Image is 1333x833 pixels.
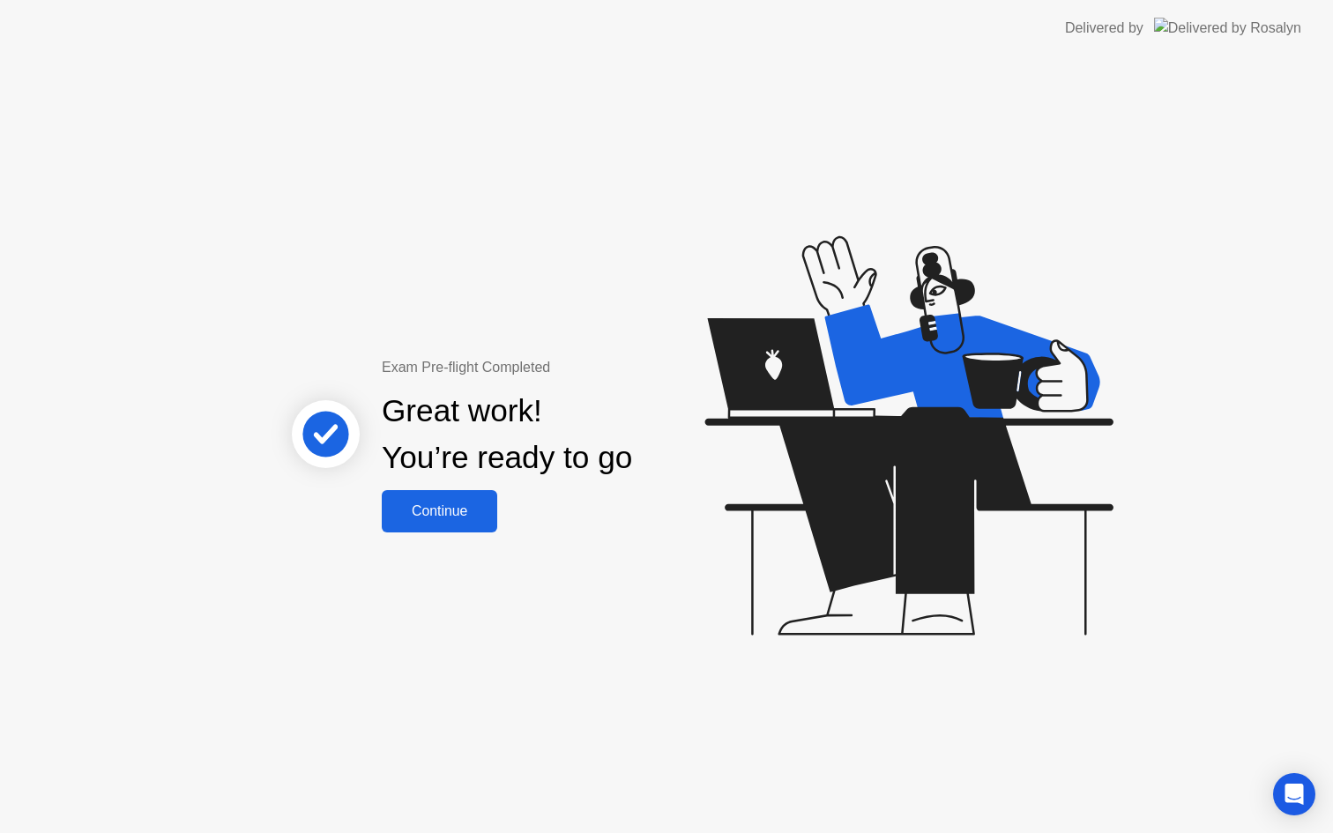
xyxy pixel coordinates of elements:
[382,490,497,532] button: Continue
[1154,18,1301,38] img: Delivered by Rosalyn
[1065,18,1143,39] div: Delivered by
[1273,773,1315,815] div: Open Intercom Messenger
[382,388,632,481] div: Great work! You’re ready to go
[387,503,492,519] div: Continue
[382,357,746,378] div: Exam Pre-flight Completed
